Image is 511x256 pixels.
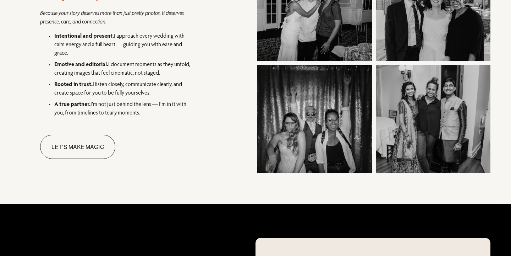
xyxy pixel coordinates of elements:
strong: Intentional and present. [54,32,114,39]
p: I document moments as they unfold, creating images that feel cinematic, not staged. [54,60,194,77]
a: Let's make magic [40,135,115,159]
strong: Emotive and editorial. [54,60,108,68]
em: Because your story deserves more than just pretty photos. It deserves presence, care, and connect... [40,9,185,25]
strong: A true partner. [54,100,90,107]
p: I approach every wedding with calm energy and a full heart — guiding you with ease and grace. [54,31,194,57]
p: I listen closely, communicate clearly, and create space for you to be fully yourselves. [54,80,194,97]
p: I’m not just behind the lens — I’m in it with you, from timelines to teary moments. [54,100,194,117]
strong: Rooted in trust. [54,80,93,87]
